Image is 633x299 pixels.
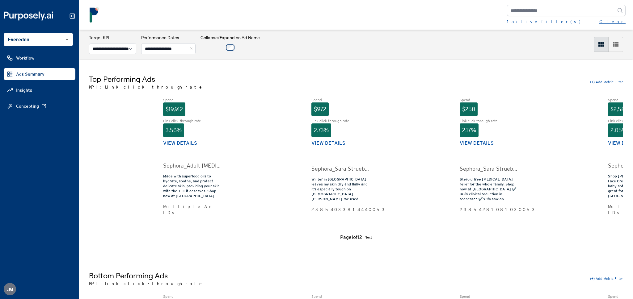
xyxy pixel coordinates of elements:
[608,102,630,116] div: $2,582
[163,174,222,198] div: Made with superfood oils to hydrate, soothe, and protect delicate skin, providing your skin with ...
[16,71,44,77] span: Ads Summary
[460,102,478,116] div: $258
[163,118,222,123] div: Link click-through rate
[189,43,196,54] button: Close
[311,139,345,147] button: View details
[89,271,204,280] h5: Bottom Performing Ads
[311,206,371,213] div: 23854033814440053
[311,98,371,102] div: Spend
[200,35,260,41] h3: Collapse/Expand on Ad Name
[507,19,580,25] button: 1active filter(s)
[4,283,16,295] div: J M
[460,139,494,147] button: View details
[89,74,204,84] h5: Top Performing Ads
[311,294,371,299] div: Spend
[4,283,16,295] button: JM
[16,103,39,109] span: Concepting
[311,164,371,173] div: Sephora_Sara Strueby_HET_Video_UGC_Branded
[311,118,371,123] div: Link click-through rate
[460,123,479,137] div: 2.17%
[163,203,222,216] div: Multiple Ad IDs
[141,35,196,41] h3: Performance Dates
[460,164,519,173] div: Sephora_Sara Strueby_HET_Video_UGC_Brand
[460,294,519,299] div: Spend
[89,35,136,41] h3: Target KPI
[608,123,629,137] div: 2.05%
[163,139,197,147] button: View details
[590,80,623,85] button: (+) Add Metric Filter
[163,161,222,170] div: Sephora_Adult [MEDICAL_DATA]_BFC_Video_UGC_Brand
[460,177,519,201] div: Steroid-free [MEDICAL_DATA] relief for the whole family. Shop now at [GEOGRAPHIC_DATA] ✔️ 98% cli...
[599,19,626,25] button: Clear
[89,280,204,287] p: KPI: Link click-through rate
[460,118,519,123] div: Link click-through rate
[4,33,73,46] div: Evereden
[163,98,222,102] div: Spend
[4,84,75,96] a: Insights
[89,84,204,90] p: KPI: Link click-through rate
[590,276,623,281] button: (+) Add Metric Filter
[163,123,184,137] div: 3.56%
[87,7,102,23] img: logo
[4,52,75,64] a: Workflow
[4,68,75,80] a: Ads Summary
[311,177,371,201] div: Winter in [GEOGRAPHIC_DATA] leaves my skin dry and flaky and it’s especially tough on [DEMOGRAPHI...
[16,87,32,93] span: Insights
[16,55,34,61] span: Workflow
[460,206,519,213] div: 23854281081030053
[311,123,331,137] div: 2.73%
[365,234,372,241] button: Next
[340,234,362,241] div: Page 1 of 12
[460,98,519,102] div: Spend
[4,100,75,112] a: Concepting
[507,19,580,25] div: 1 active filter(s)
[163,294,222,299] div: Spend
[163,102,185,116] div: $19,912
[311,102,329,116] div: $972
